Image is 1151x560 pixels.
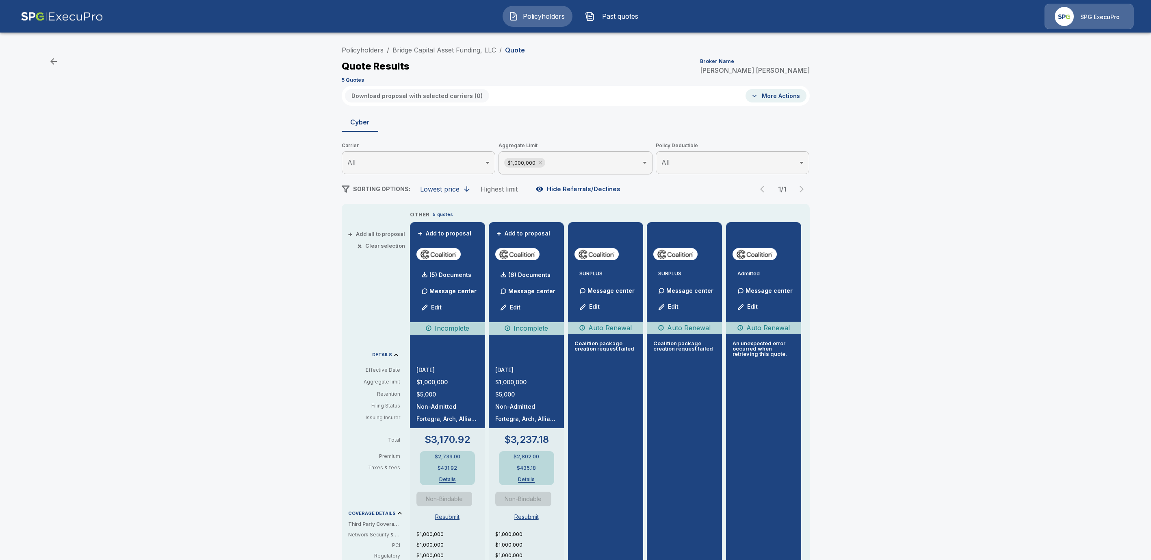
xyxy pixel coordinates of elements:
[348,390,400,398] p: Retention
[416,552,485,559] p: $1,000,000
[418,231,423,236] span: +
[495,367,557,373] p: [DATE]
[416,416,479,422] p: Fortegra, Arch, Allianz, Aspen, Vantage
[737,271,795,276] p: Admitted
[508,272,551,278] p: (6) Documents
[348,378,400,386] p: Aggregate limit
[700,67,810,74] p: [PERSON_NAME] [PERSON_NAME]
[416,541,485,549] p: $1,000,000
[342,78,364,83] p: 5 Quotes
[661,158,670,166] span: All
[499,248,536,260] img: coalitioncyber
[746,323,790,333] p: Auto Renewal
[579,271,637,276] p: SURPLUS
[495,416,557,422] p: Fortegra, Arch, Allianz, Aspen, Vantage
[438,466,457,471] p: $431.92
[509,11,518,21] img: Policyholders Icon
[736,248,774,260] img: coalitioncyber
[387,45,389,55] li: /
[700,59,734,64] p: Broker Name
[435,323,469,333] p: Incomplete
[345,89,489,102] button: Download proposal with selected carriers (0)
[429,287,477,295] p: Message center
[585,11,595,21] img: Past quotes Icon
[348,531,400,538] p: Network Security & Privacy Liability: Third party liability costs
[495,379,557,385] p: $1,000,000
[733,341,795,357] p: An unexpected error occurred when retrieving this quote.
[342,46,384,54] a: Policyholders
[1080,13,1120,21] p: SPG ExecuPro
[495,404,557,410] p: Non-Admitted
[348,542,400,549] p: PCI: Covers fines or penalties imposed by banks or credit card companies
[435,454,460,459] p: $2,739.00
[574,341,637,351] p: Coalition package creation request failed
[504,158,545,168] div: $1,000,000
[495,392,557,397] p: $5,000
[499,142,652,150] span: Aggregate Limit
[656,142,810,150] span: Policy Deductible
[496,231,501,236] span: +
[658,271,715,276] p: SURPLUS
[420,185,460,193] div: Lowest price
[514,454,539,459] p: $2,802.00
[416,404,479,410] p: Non-Admitted
[392,46,496,54] a: Bridge Capital Asset Funding, LLC
[666,286,713,295] p: Message center
[746,89,806,102] button: More Actions
[534,181,624,197] button: Hide Referrals/Declines
[359,243,405,248] button: ×Clear selection
[495,492,557,506] span: Quote is a non-bindable indication
[653,341,715,351] p: Coalition package creation request failed
[416,392,479,397] p: $5,000
[353,185,410,192] span: SORTING OPTIONS:
[342,142,496,150] span: Carrier
[425,435,470,445] p: $3,170.92
[418,299,446,316] button: Edit
[481,185,518,193] div: Highest limit
[348,438,407,442] p: Total
[342,45,525,55] nav: breadcrumb
[348,231,353,237] span: +
[495,541,564,549] p: $1,000,000
[774,186,790,192] p: 1 / 1
[578,248,616,260] img: coalitioncyber
[416,229,473,238] button: +Add to proposal
[499,45,502,55] li: /
[497,299,525,316] button: Edit
[342,61,410,71] p: Quote Results
[522,11,566,21] span: Policyholders
[342,112,378,132] button: Cyber
[655,299,683,315] button: Edit
[504,158,539,168] span: $1,000,000
[495,531,564,538] p: $1,000,000
[576,299,604,315] button: Edit
[429,272,471,278] p: (5) Documents
[495,229,552,238] button: +Add to proposal
[416,379,479,385] p: $1,000,000
[657,248,694,260] img: coalitioncyber
[588,323,632,333] p: Auto Renewal
[508,287,555,295] p: Message center
[348,454,407,459] p: Premium
[431,477,464,482] button: Details
[416,531,485,538] p: $1,000,000
[432,510,463,525] button: Resubmit
[503,6,572,27] button: Policyholders IconPolicyholders
[1055,7,1074,26] img: Agency Icon
[348,402,400,410] p: Filing Status
[505,47,525,53] p: Quote
[437,211,453,218] p: quotes
[416,492,479,506] span: Quote is a non-bindable indication
[514,323,548,333] p: Incomplete
[511,510,542,525] button: Resubmit
[349,231,405,237] button: +Add all to proposal
[667,323,711,333] p: Auto Renewal
[579,6,649,27] button: Past quotes IconPast quotes
[21,4,103,29] img: AA Logo
[420,248,457,260] img: coalitioncyber
[348,552,400,560] p: Regulatory: In case you're fined by regulators (e.g., for breaching consumer privacy)
[357,243,362,248] span: ×
[504,435,549,445] p: $3,237.18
